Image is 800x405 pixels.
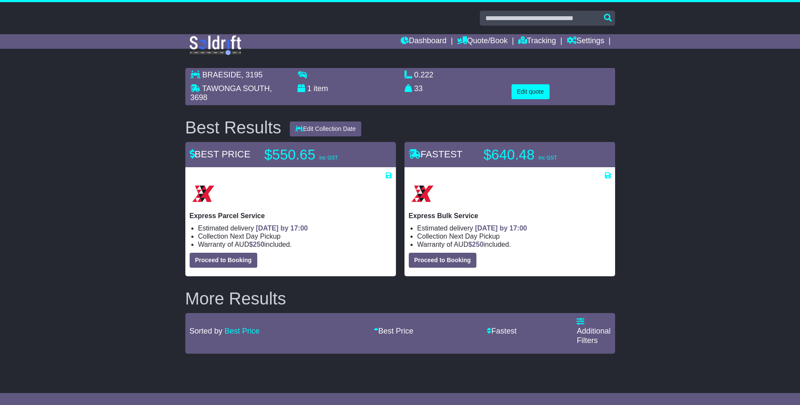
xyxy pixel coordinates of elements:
[484,146,591,163] p: $640.48
[567,34,604,49] a: Settings
[190,212,392,220] p: Express Parcel Service
[475,225,527,232] span: [DATE] by 17:00
[225,327,260,335] a: Best Price
[190,180,217,207] img: Border Express: Express Parcel Service
[414,71,434,79] span: 0.222
[198,232,392,240] li: Collection
[457,34,508,49] a: Quote/Book
[538,155,557,161] span: inc GST
[512,84,550,99] button: Edit quote
[577,317,610,344] a: Additional Filters
[198,224,392,232] li: Estimated delivery
[202,84,270,93] span: TAWONGA SOUTH
[307,84,312,93] span: 1
[518,34,556,49] a: Tracking
[185,289,615,308] h2: More Results
[190,84,272,102] span: , 3698
[487,327,517,335] a: Fastest
[198,240,392,248] li: Warranty of AUD included.
[265,146,372,163] p: $550.65
[314,84,328,93] span: item
[414,84,423,93] span: 33
[190,149,250,160] span: BEST PRICE
[374,327,413,335] a: Best Price
[417,224,611,232] li: Estimated delivery
[202,71,241,79] span: BRAESIDE
[468,241,484,248] span: $
[249,241,265,248] span: $
[409,180,436,207] img: Border Express: Express Bulk Service
[409,149,463,160] span: FASTEST
[230,233,280,240] span: Next Day Pickup
[190,253,257,268] button: Proceed to Booking
[190,327,223,335] span: Sorted by
[256,225,308,232] span: [DATE] by 17:00
[253,241,265,248] span: 250
[409,253,476,268] button: Proceed to Booking
[449,233,500,240] span: Next Day Pickup
[409,212,611,220] p: Express Bulk Service
[181,118,286,137] div: Best Results
[319,155,338,161] span: inc GST
[472,241,484,248] span: 250
[417,232,611,240] li: Collection
[417,240,611,248] li: Warranty of AUD included.
[401,34,446,49] a: Dashboard
[290,121,361,136] button: Edit Collection Date
[241,71,263,79] span: , 3195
